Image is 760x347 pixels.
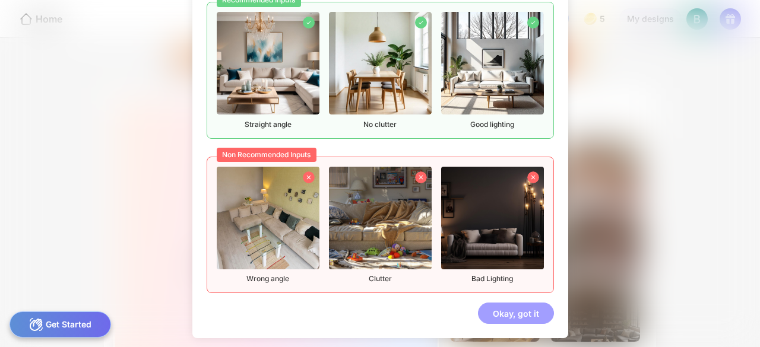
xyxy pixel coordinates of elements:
[217,167,319,284] div: Wrong angle
[217,12,319,114] img: recommendedImageFurnished1.png
[441,12,544,129] div: Good lighting
[441,167,544,284] div: Bad Lighting
[9,311,111,338] div: Get Started
[441,167,544,269] img: nonrecommendedImageFurnished3.png
[329,167,432,284] div: Clutter
[217,12,319,129] div: Straight angle
[329,12,432,129] div: No clutter
[217,167,319,269] img: nonrecommendedImageFurnished1.png
[329,12,432,114] img: recommendedImageFurnished2.png
[217,148,317,162] div: Non Recommended Inputs
[329,167,432,269] img: nonrecommendedImageFurnished2.png
[441,12,544,114] img: recommendedImageFurnished3.png
[478,303,554,324] div: Okay, got it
